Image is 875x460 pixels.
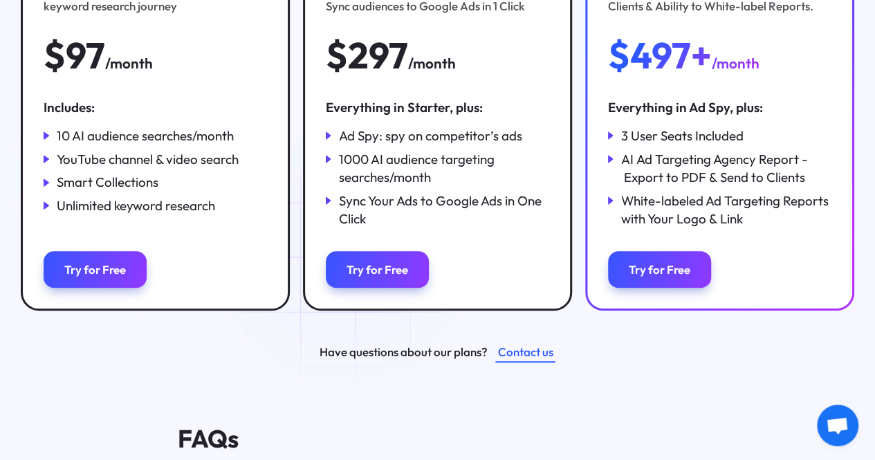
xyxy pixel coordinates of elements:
[339,192,549,228] div: Sync Your Ads to Google Ads in One Click
[57,196,215,214] div: Unlimited keyword research
[629,262,690,277] div: Try for Free
[57,173,158,191] div: Smart Collections
[57,150,239,168] div: YouTube channel & video search
[44,36,105,75] div: $97
[817,405,858,446] div: Open chat
[339,150,549,187] div: 1000 AI audience targeting searches/month
[326,36,408,75] div: $297
[621,192,831,228] div: White-labeled Ad Targeting Reports with Your Logo & Link
[44,98,267,116] div: Includes:
[320,343,488,361] div: Have questions about our plans?
[608,251,711,288] a: Try for Free
[608,98,831,116] div: Everything in Ad Spy, plus:
[105,52,153,74] div: /month
[608,36,712,75] div: $497+
[621,127,744,145] div: 3 User Seats Included
[621,150,831,187] div: AI Ad Targeting Agency Report - Export to PDF & Send to Clients
[57,127,234,145] div: 10 AI audience searches/month
[178,425,697,452] h4: FAQs
[347,262,408,277] div: Try for Free
[495,342,556,362] a: Contact us
[326,98,549,116] div: Everything in Starter, plus:
[498,343,553,361] div: Contact us
[64,262,126,277] div: Try for Free
[712,52,759,74] div: /month
[326,251,429,288] a: Try for Free
[408,52,456,74] div: /month
[44,251,147,288] a: Try for Free
[339,127,522,145] div: Ad Spy: spy on competitor’s ads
